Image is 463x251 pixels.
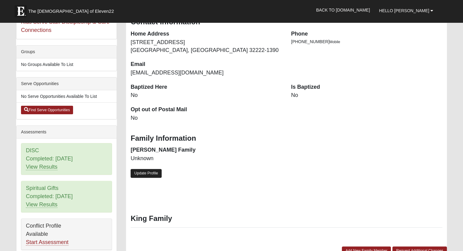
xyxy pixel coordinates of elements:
[26,201,58,208] a: View Results
[131,83,282,91] dt: Baptized Here
[131,60,282,68] dt: Email
[131,30,282,38] dt: Home Address
[311,2,374,18] a: Back to [DOMAIN_NAME]
[131,146,282,154] dt: [PERSON_NAME] Family
[131,155,282,163] dd: Unknown
[21,106,73,114] a: Find Serve Opportunities
[21,181,112,212] div: Spiritual Gifts Completed: [DATE]
[16,77,117,90] div: Serve Opportunities
[28,8,114,14] span: The [DEMOGRAPHIC_DATA] of Eleven22
[131,91,282,99] dd: No
[12,2,133,17] a: The [DEMOGRAPHIC_DATA] of Eleven22
[131,114,282,122] dd: No
[21,219,112,250] div: Conflict Profile Available
[374,3,438,18] a: Hello [PERSON_NAME]
[16,46,117,58] div: Groups
[131,214,442,223] h3: King Family
[131,39,282,54] dd: [STREET_ADDRESS] [GEOGRAPHIC_DATA], [GEOGRAPHIC_DATA] 32222-1390
[131,134,442,143] h3: Family Information
[131,106,282,114] dt: Opt out of Postal Mail
[379,8,429,13] span: Hello [PERSON_NAME]
[16,58,117,71] li: No Groups Available To List
[131,169,162,178] a: Update Profile
[15,5,27,17] img: Eleven22 logo
[131,69,282,77] dd: [EMAIL_ADDRESS][DOMAIN_NAME]
[16,126,117,139] div: Assessments
[291,39,442,45] li: [PHONE_NUMBER]
[291,91,442,99] dd: No
[291,30,442,38] dt: Phone
[21,143,112,174] div: DISC Completed: [DATE]
[16,90,117,103] li: No Serve Opportunities Available To List
[329,40,340,44] span: Mobile
[26,239,68,246] a: Start Assessment
[26,164,58,170] a: View Results
[291,83,442,91] dt: Is Baptized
